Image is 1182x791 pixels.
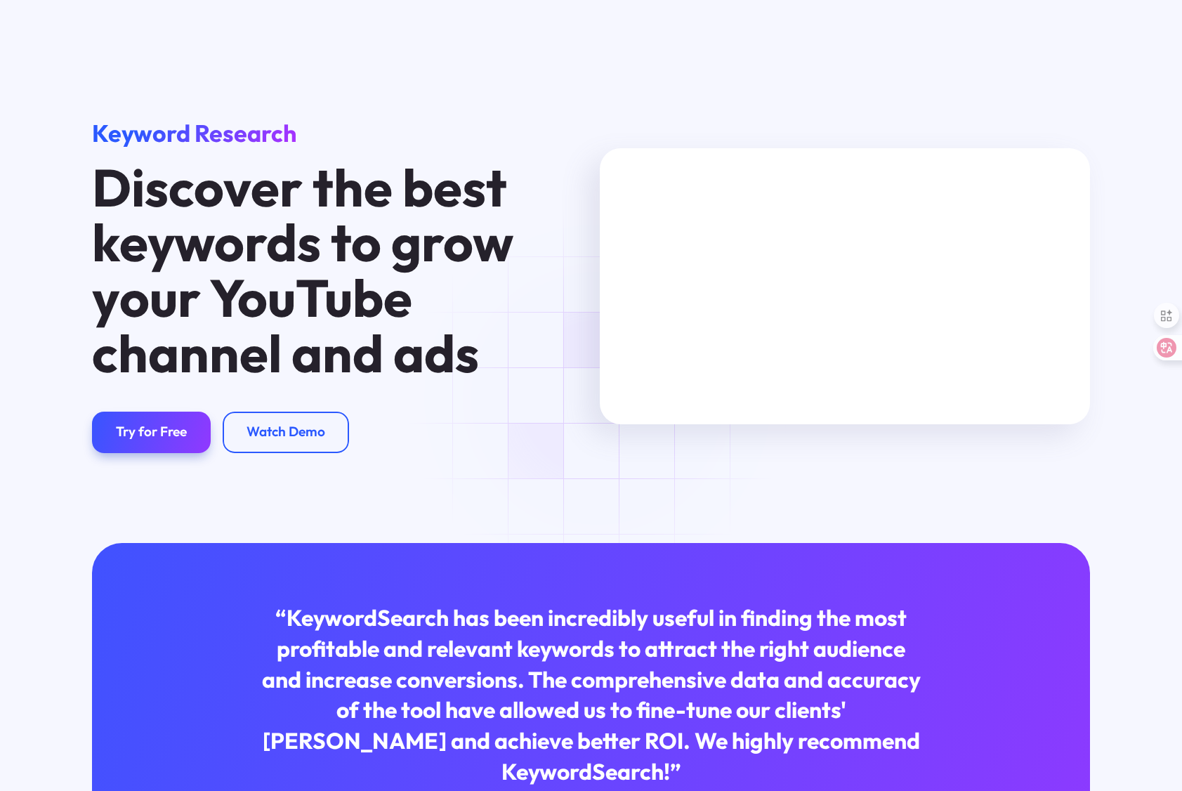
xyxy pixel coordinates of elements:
[247,424,325,440] div: Watch Demo
[256,603,926,787] div: “KeywordSearch has been incredibly useful in finding the most profitable and relevant keywords to...
[600,148,1090,424] iframe: MKTG_Keyword Search Manuel Search Tutorial_040623
[116,424,187,440] div: Try for Free
[92,160,522,382] h1: Discover the best keywords to grow your YouTube channel and ads
[92,412,211,454] a: Try for Free
[92,118,296,148] span: Keyword Research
